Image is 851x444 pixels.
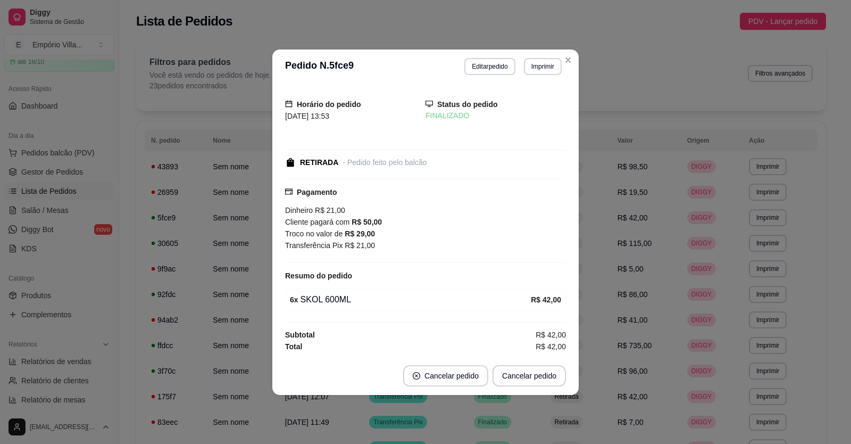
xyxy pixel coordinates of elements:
strong: Subtotal [285,331,315,339]
strong: Pagamento [297,188,337,196]
button: close-circleCancelar pedido [403,365,488,387]
span: [DATE] 13:53 [285,112,329,120]
span: Cliente pagará com [285,218,352,226]
div: FINALIZADO [425,110,566,121]
span: calendar [285,100,293,108]
strong: 6 x [290,295,298,304]
strong: R$ 50,00 [352,218,382,226]
span: close-circle [413,372,420,380]
span: Dinheiro [285,206,313,215]
strong: R$ 29,00 [345,229,375,238]
strong: Horário do pedido [297,100,361,109]
h3: Pedido N. 5fce9 [285,58,354,75]
strong: R$ 42,00 [531,295,561,304]
button: Editarpedido [464,58,515,75]
span: desktop [425,100,433,108]
span: R$ 21,00 [313,206,345,215]
span: R$ 21,00 [343,241,375,250]
button: Close [560,52,577,69]
span: credit-card [285,188,293,195]
button: Imprimir [524,58,562,75]
span: R$ 42,00 [536,329,566,341]
div: - Pedido feito pelo balcão [343,157,427,168]
span: R$ 42,00 [536,341,566,352]
span: Troco no valor de [285,229,345,238]
button: Cancelar pedido [493,365,566,387]
strong: Total [285,342,302,351]
span: Transferência Pix [285,241,343,250]
div: SKOL 600ML [290,293,531,306]
strong: Resumo do pedido [285,272,352,280]
strong: Status do pedido [437,100,498,109]
div: RETIRADA [300,157,338,168]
